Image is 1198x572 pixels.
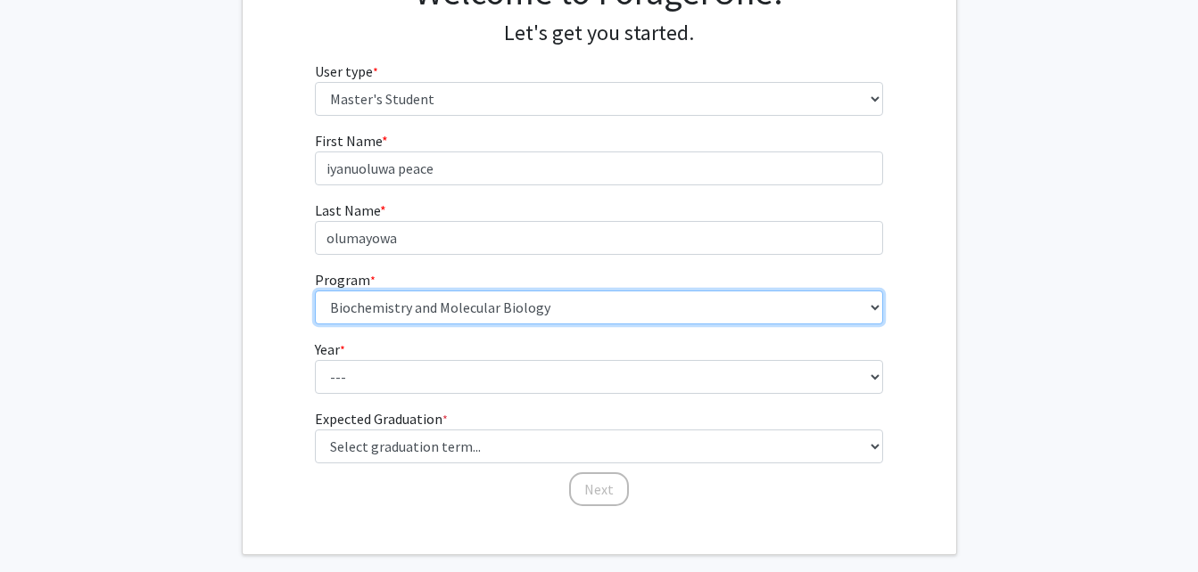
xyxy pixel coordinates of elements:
[315,132,382,150] span: First Name
[13,492,76,559] iframe: Chat
[315,339,345,360] label: Year
[315,20,883,46] h4: Let's get you started.
[315,201,380,219] span: Last Name
[569,472,629,506] button: Next
[315,269,376,290] label: Program
[315,408,448,429] label: Expected Graduation
[315,61,378,82] label: User type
